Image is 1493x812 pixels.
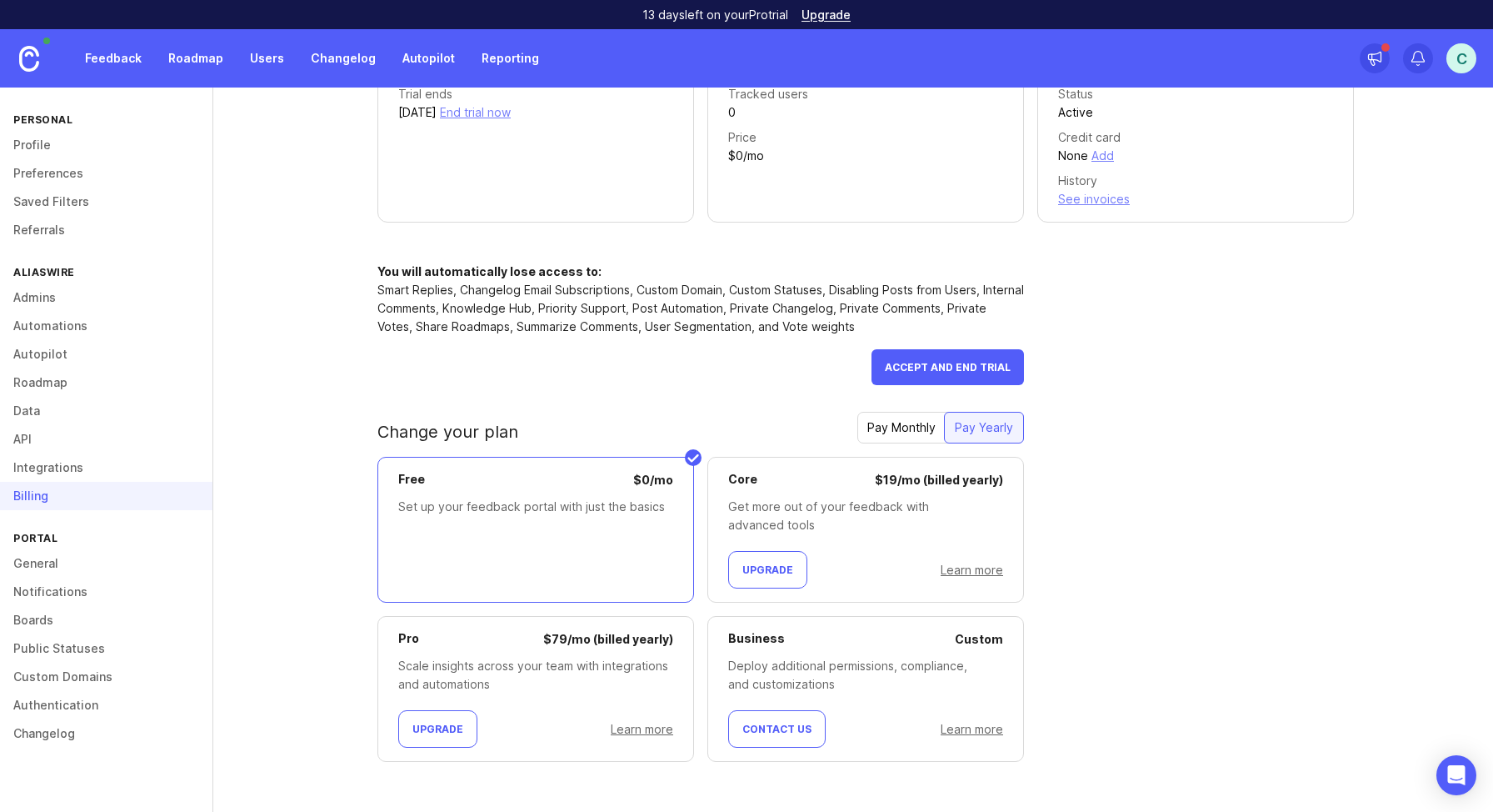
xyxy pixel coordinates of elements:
div: Tracked users [728,85,808,103]
a: Roadmap [158,43,233,73]
p: Free [398,471,425,489]
div: Open Intercom Messenger [1436,755,1476,795]
button: End trial now [440,103,511,122]
a: Feedback [75,43,152,73]
a: Learn more [941,722,1003,736]
button: See invoices [1058,190,1130,208]
div: Deploy additional permissions, compliance, and customizations [728,657,1003,694]
button: Accept and end trial [871,349,1024,385]
a: Learn more [611,722,673,736]
button: C [1446,43,1476,73]
time: [DATE] [398,105,437,119]
img: Canny Home [19,46,39,72]
div: Price [728,128,756,147]
div: $0/mo [728,147,764,165]
p: Pro [398,630,419,649]
p: 13 days left on your Pro trial [642,7,788,23]
div: History [1058,172,1097,190]
div: Set up your feedback portal with just the basics [398,498,673,516]
span: Contact Us [742,723,811,735]
div: Custom [955,630,1003,649]
span: Upgrade [742,564,793,576]
p: Core [728,471,757,489]
div: $ 79 / mo (billed yearly) [543,630,673,649]
a: Reporting [472,43,549,73]
div: Smart Replies, Changelog Email Subscriptions, Custom Domain, Custom Statuses, Disabling Posts fro... [377,281,1024,336]
a: Changelog [301,43,386,73]
div: You will automatically lose access to: [377,263,1024,281]
span: Upgrade [412,723,463,735]
button: Pay Yearly [944,412,1024,444]
div: Status [1058,85,1093,103]
div: Scale insights across your team with integrations and automations [398,657,673,694]
a: Users [240,43,294,73]
div: Pay Monthly [857,413,946,443]
button: Upgrade [398,710,477,748]
div: Get more out of your feedback with advanced tools [728,498,1003,534]
div: None [1058,147,1088,165]
button: Upgrade [728,551,807,589]
a: Autopilot [392,43,465,73]
button: Add [1091,147,1114,165]
div: Active [1058,103,1093,122]
span: Accept and end trial [885,361,1011,373]
p: Business [728,630,785,649]
a: Upgrade [801,9,851,21]
button: Contact Us [728,710,826,748]
div: Credit card [1058,128,1121,147]
div: 0 [728,103,736,122]
a: Learn more [941,563,1003,577]
h2: Change your plan [377,420,518,444]
button: Pay Monthly [857,412,946,444]
div: $ 19 / mo (billed yearly) [875,471,1003,489]
div: $ 0 / mo [633,471,673,489]
div: Trial ends [398,85,452,103]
